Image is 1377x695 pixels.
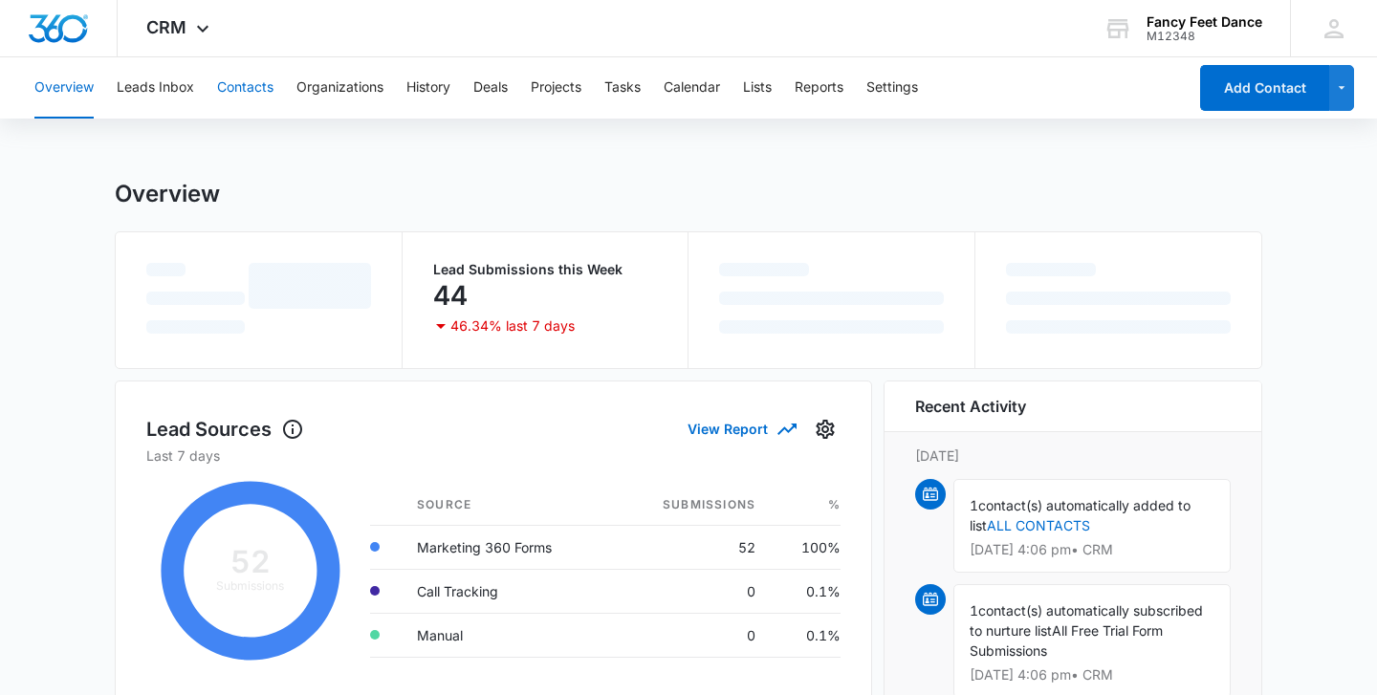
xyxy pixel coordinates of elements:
[987,517,1090,533] a: ALL CONTACTS
[402,613,613,657] td: Manual
[115,180,220,208] h1: Overview
[1147,30,1262,43] div: account id
[473,57,508,119] button: Deals
[406,57,450,119] button: History
[613,525,771,569] td: 52
[146,17,186,37] span: CRM
[117,57,194,119] button: Leads Inbox
[970,497,978,513] span: 1
[771,485,841,526] th: %
[402,485,613,526] th: Source
[1147,14,1262,30] div: account name
[146,415,304,444] h1: Lead Sources
[970,543,1214,556] p: [DATE] 4:06 pm • CRM
[970,497,1191,533] span: contact(s) automatically added to list
[970,668,1214,682] p: [DATE] 4:06 pm • CRM
[970,602,1203,639] span: contact(s) automatically subscribed to nurture list
[771,613,841,657] td: 0.1%
[402,569,613,613] td: Call Tracking
[743,57,772,119] button: Lists
[810,414,841,445] button: Settings
[970,602,978,619] span: 1
[146,445,841,466] p: Last 7 days
[795,57,843,119] button: Reports
[688,412,795,445] button: View Report
[915,395,1026,418] h6: Recent Activity
[866,57,918,119] button: Settings
[664,57,720,119] button: Calendar
[1200,65,1329,111] button: Add Contact
[613,485,771,526] th: Submissions
[604,57,641,119] button: Tasks
[217,57,273,119] button: Contacts
[433,280,468,311] p: 44
[450,319,575,333] p: 46.34% last 7 days
[402,525,613,569] td: Marketing 360 Forms
[970,622,1163,659] span: All Free Trial Form Submissions
[771,569,841,613] td: 0.1%
[531,57,581,119] button: Projects
[915,445,1231,466] p: [DATE]
[771,525,841,569] td: 100%
[433,263,658,276] p: Lead Submissions this Week
[296,57,383,119] button: Organizations
[613,613,771,657] td: 0
[34,57,94,119] button: Overview
[613,569,771,613] td: 0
